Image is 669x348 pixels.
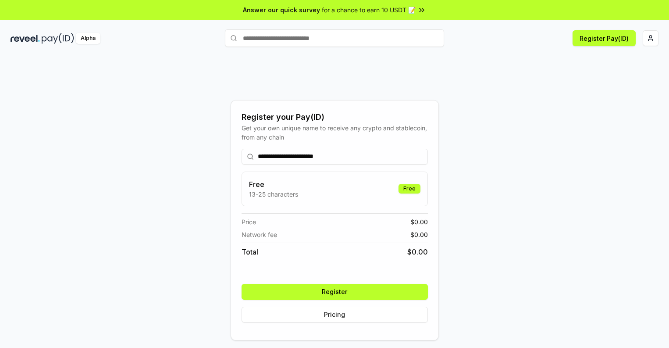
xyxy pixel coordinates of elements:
[410,230,428,239] span: $ 0.00
[242,284,428,300] button: Register
[76,33,100,44] div: Alpha
[249,179,298,190] h3: Free
[242,217,256,226] span: Price
[407,247,428,257] span: $ 0.00
[242,123,428,142] div: Get your own unique name to receive any crypto and stablecoin, from any chain
[249,190,298,199] p: 13-25 characters
[399,184,420,194] div: Free
[410,217,428,226] span: $ 0.00
[573,30,636,46] button: Register Pay(ID)
[243,5,320,14] span: Answer our quick survey
[322,5,416,14] span: for a chance to earn 10 USDT 📝
[242,307,428,323] button: Pricing
[42,33,74,44] img: pay_id
[242,111,428,123] div: Register your Pay(ID)
[242,230,277,239] span: Network fee
[11,33,40,44] img: reveel_dark
[242,247,258,257] span: Total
